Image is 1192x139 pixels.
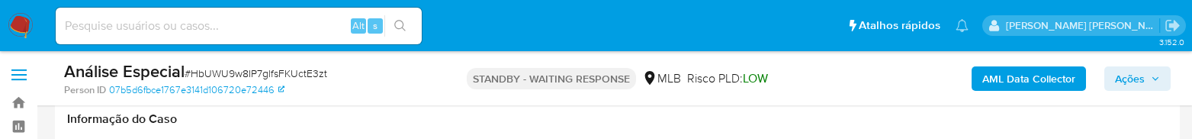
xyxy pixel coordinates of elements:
h1: Informação do Caso [67,112,1168,127]
b: AML Data Collector [982,66,1075,91]
span: # HbUWU9w8IP7glfsFKUctE3zt [185,66,327,81]
p: STANDBY - WAITING RESPONSE [467,68,636,89]
span: Atalhos rápidos [859,18,940,34]
b: Person ID [64,83,106,97]
span: s [373,18,378,33]
span: LOW [743,69,768,87]
span: Risco PLD: [687,70,768,87]
a: Notificações [956,19,969,32]
button: Ações [1104,66,1171,91]
b: Análise Especial [64,59,185,83]
span: Alt [352,18,365,33]
a: 07b5d6fbce1767e3141d106720e72446 [109,83,284,97]
button: AML Data Collector [972,66,1086,91]
span: Ações [1115,66,1145,91]
div: MLB [642,70,681,87]
button: search-icon [384,15,416,37]
input: Pesquise usuários ou casos... [56,16,422,36]
a: Sair [1165,18,1181,34]
p: alessandra.barbosa@mercadopago.com [1006,18,1160,33]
